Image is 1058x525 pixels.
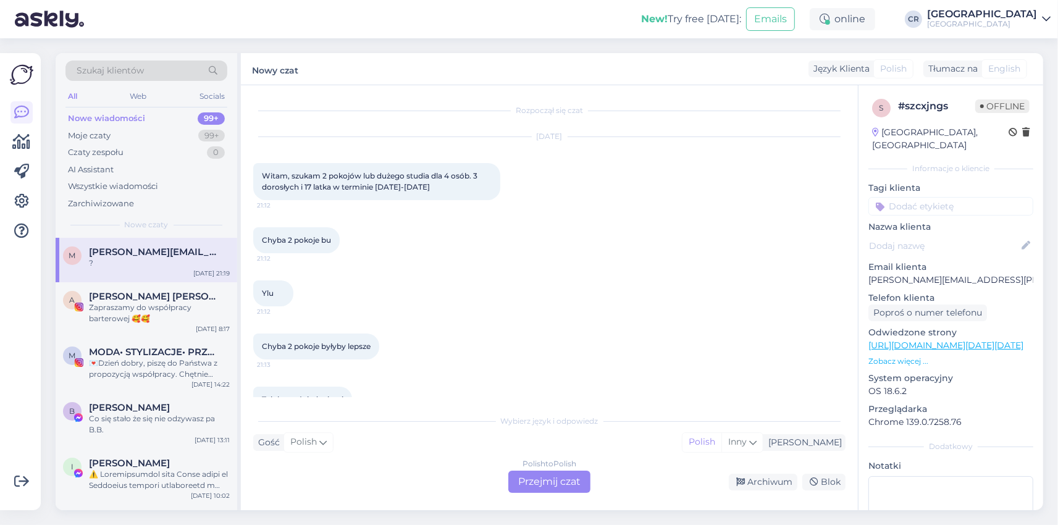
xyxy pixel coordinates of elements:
[262,288,274,298] span: Ylu
[988,62,1020,75] span: English
[508,471,590,493] div: Przejmij czat
[257,254,303,263] span: 21:12
[905,10,922,28] div: CR
[128,88,149,104] div: Web
[868,261,1033,274] p: Email klienta
[641,13,668,25] b: New!
[868,372,1033,385] p: System operacyjny
[868,197,1033,216] input: Dodać etykietę
[89,458,170,469] span: Igor Jafar
[253,105,846,116] div: Rozpoczął się czat
[191,380,230,389] div: [DATE] 14:22
[898,99,975,114] div: # szcxjngs
[198,112,225,125] div: 99+
[89,258,230,269] div: ?
[975,99,1030,113] span: Offline
[257,307,303,316] span: 21:12
[290,435,317,449] span: Polish
[262,171,479,191] span: Witam, szukam 2 pokojów lub dużego studia dla 4 osób. 3 dorosłych i 17 latka w terminie [DATE]-[D...
[69,351,76,360] span: M
[802,474,846,490] div: Blok
[253,131,846,142] div: [DATE]
[868,274,1033,287] p: [PERSON_NAME][EMAIL_ADDRESS][PERSON_NAME][DOMAIN_NAME]
[68,180,158,193] div: Wszystkie wiadomości
[868,460,1033,472] p: Notatki
[65,88,80,104] div: All
[257,201,303,210] span: 21:12
[89,358,230,380] div: 💌Dzień dobry, piszę do Państwa z propozycją współpracy. Chętnie odwiedziłabym Państwa hotel z rod...
[746,7,795,31] button: Emails
[262,395,343,404] span: Tyloko ze śniadaniami
[257,360,303,369] span: 21:13
[927,9,1051,29] a: [GEOGRAPHIC_DATA][GEOGRAPHIC_DATA]
[252,61,298,77] label: Nowy czat
[71,462,73,471] span: I
[808,62,870,75] div: Język Klienta
[253,416,846,427] div: Wybierz język i odpowiedz
[728,436,747,447] span: Inny
[868,403,1033,416] p: Przeglądarka
[89,302,230,324] div: Zapraszamy do współpracy barterowej 🥰🥰
[880,62,907,75] span: Polish
[880,103,884,112] span: s
[207,146,225,159] div: 0
[197,88,227,104] div: Socials
[868,163,1033,174] div: Informacje o kliencie
[68,130,111,142] div: Moje czaty
[89,291,217,302] span: Anna Żukowska Ewa Adamczewska BLIŹNIACZKI • Bóg • rodzina • dom
[868,356,1033,367] p: Zobacz więcej ...
[191,491,230,500] div: [DATE] 10:02
[729,474,797,490] div: Archiwum
[89,469,230,491] div: ⚠️ Loremipsumdol sita Conse adipi el Seddoeius tempori utlaboreetd m aliqua enimadmini veniamqún...
[77,64,144,77] span: Szukaj klientów
[68,198,134,210] div: Zarchiwizowane
[641,12,741,27] div: Try free [DATE]:
[868,220,1033,233] p: Nazwa klienta
[927,9,1037,19] div: [GEOGRAPHIC_DATA]
[869,239,1019,253] input: Dodaj nazwę
[927,19,1037,29] div: [GEOGRAPHIC_DATA]
[868,340,1023,351] a: [URL][DOMAIN_NAME][DATE][DATE]
[868,416,1033,429] p: Chrome 139.0.7258.76
[89,246,217,258] span: mariusz.olenkiewicz@gmail.com
[69,251,76,260] span: m
[68,164,114,176] div: AI Assistant
[68,146,124,159] div: Czaty zespołu
[868,385,1033,398] p: OS 18.6.2
[810,8,875,30] div: online
[868,304,987,321] div: Poproś o numer telefonu
[198,130,225,142] div: 99+
[125,219,169,230] span: Nowe czaty
[10,63,33,86] img: Askly Logo
[868,182,1033,195] p: Tagi klienta
[868,292,1033,304] p: Telefon klienta
[763,436,842,449] div: [PERSON_NAME]
[70,406,75,416] span: B
[89,346,217,358] span: MODA• STYLIZACJE• PRZEGLĄDY KOLEKCJI
[89,413,230,435] div: Co się stało że się nie odzywasz pa B.B.
[89,402,170,413] span: Bożena Bolewicz
[868,441,1033,452] div: Dodatkowy
[868,326,1033,339] p: Odwiedzone strony
[193,269,230,278] div: [DATE] 21:19
[196,324,230,334] div: [DATE] 8:17
[872,126,1009,152] div: [GEOGRAPHIC_DATA], [GEOGRAPHIC_DATA]
[682,433,721,451] div: Polish
[70,295,75,304] span: A
[253,436,280,449] div: Gość
[923,62,978,75] div: Tłumacz na
[195,435,230,445] div: [DATE] 13:11
[68,112,145,125] div: Nowe wiadomości
[262,235,331,245] span: Chyba 2 pokoje bu
[523,458,576,469] div: Polish to Polish
[262,342,371,351] span: Chyba 2 pokoje byłyby lepsze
